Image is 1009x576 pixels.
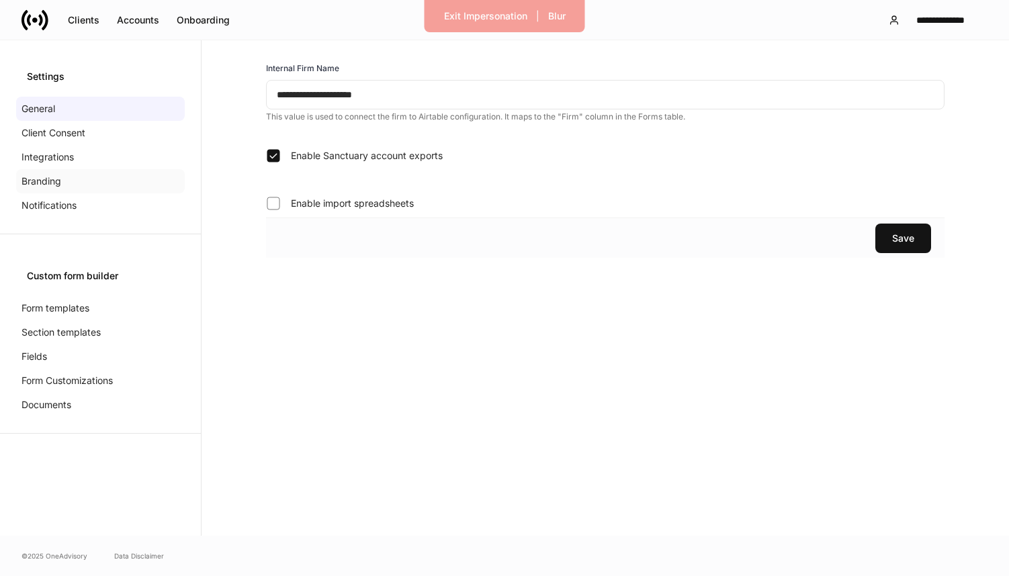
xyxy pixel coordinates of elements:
[266,111,945,122] p: This value is used to connect the firm to Airtable configuration. It maps to the "Firm" column in...
[21,126,85,140] p: Client Consent
[266,62,339,75] h6: Internal Firm Name
[444,9,527,23] div: Exit Impersonation
[548,9,566,23] div: Blur
[21,175,61,188] p: Branding
[117,13,159,27] div: Accounts
[16,169,185,193] a: Branding
[21,550,87,561] span: © 2025 OneAdvisory
[875,224,931,253] button: Save
[21,398,71,412] p: Documents
[114,550,164,561] a: Data Disclaimer
[21,150,74,164] p: Integrations
[291,149,443,162] span: Enable Sanctuary account exports
[539,5,574,27] button: Blur
[435,5,536,27] button: Exit Impersonation
[892,232,914,245] div: Save
[68,13,99,27] div: Clients
[16,393,185,417] a: Documents
[108,9,168,31] button: Accounts
[16,97,185,121] a: General
[21,350,47,363] p: Fields
[16,296,185,320] a: Form templates
[16,320,185,344] a: Section templates
[16,145,185,169] a: Integrations
[27,269,174,283] div: Custom form builder
[291,197,414,210] span: Enable import spreadsheets
[16,193,185,218] a: Notifications
[21,199,77,212] p: Notifications
[59,9,108,31] button: Clients
[21,374,113,387] p: Form Customizations
[21,326,101,339] p: Section templates
[21,102,55,115] p: General
[27,70,174,83] div: Settings
[168,9,238,31] button: Onboarding
[16,121,185,145] a: Client Consent
[21,301,89,315] p: Form templates
[16,344,185,369] a: Fields
[16,369,185,393] a: Form Customizations
[177,13,230,27] div: Onboarding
